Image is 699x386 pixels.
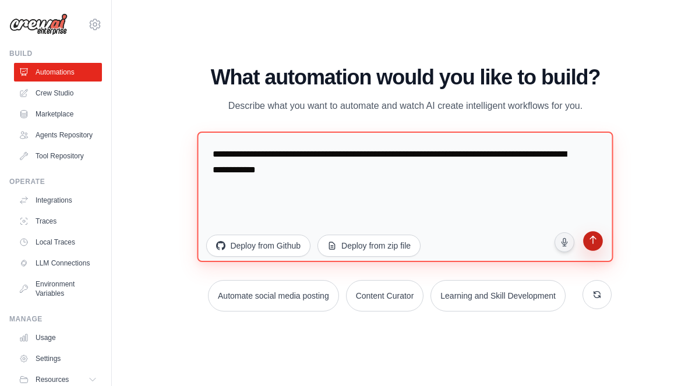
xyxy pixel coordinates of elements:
img: Logo [9,13,68,36]
button: Automate social media posting [208,280,339,311]
a: LLM Connections [14,254,102,272]
h1: What automation would you like to build? [199,66,611,89]
a: Tool Repository [14,147,102,165]
button: Learning and Skill Development [430,280,566,311]
div: Operate [9,177,102,186]
button: Content Curator [346,280,424,311]
button: Deploy from zip file [317,235,421,257]
div: Manage [9,314,102,324]
a: Usage [14,328,102,347]
a: Settings [14,349,102,368]
p: Describe what you want to automate and watch AI create intelligent workflows for you. [210,98,601,114]
span: Resources [36,375,69,384]
a: Crew Studio [14,84,102,102]
a: Automations [14,63,102,82]
div: Build [9,49,102,58]
a: Environment Variables [14,275,102,303]
iframe: Chat Widget [641,330,699,386]
a: Local Traces [14,233,102,252]
a: Agents Repository [14,126,102,144]
a: Integrations [14,191,102,210]
button: Deploy from Github [206,235,310,257]
a: Marketplace [14,105,102,123]
a: Traces [14,212,102,231]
